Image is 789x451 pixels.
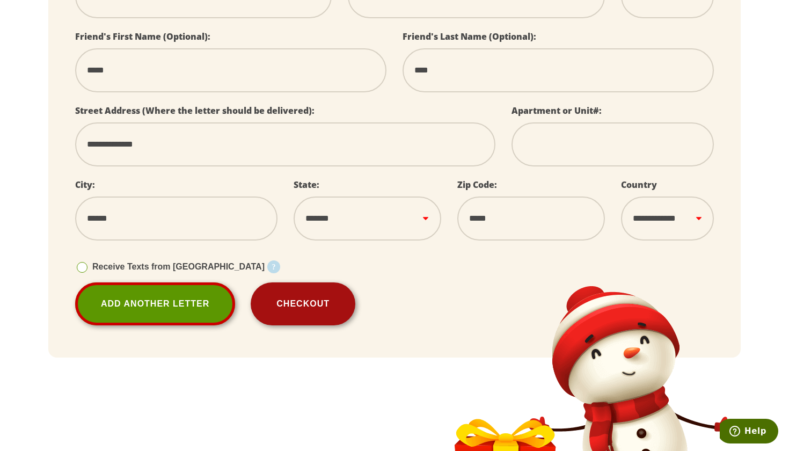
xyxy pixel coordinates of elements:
[75,282,235,325] a: Add Another Letter
[512,105,602,117] label: Apartment or Unit#:
[92,262,265,271] span: Receive Texts from [GEOGRAPHIC_DATA]
[294,179,319,191] label: State:
[75,179,95,191] label: City:
[251,282,355,325] button: Checkout
[403,31,536,42] label: Friend's Last Name (Optional):
[720,419,778,446] iframe: Opens a widget where you can find more information
[75,105,315,117] label: Street Address (Where the letter should be delivered):
[621,179,657,191] label: Country
[457,179,497,191] label: Zip Code:
[75,31,210,42] label: Friend's First Name (Optional):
